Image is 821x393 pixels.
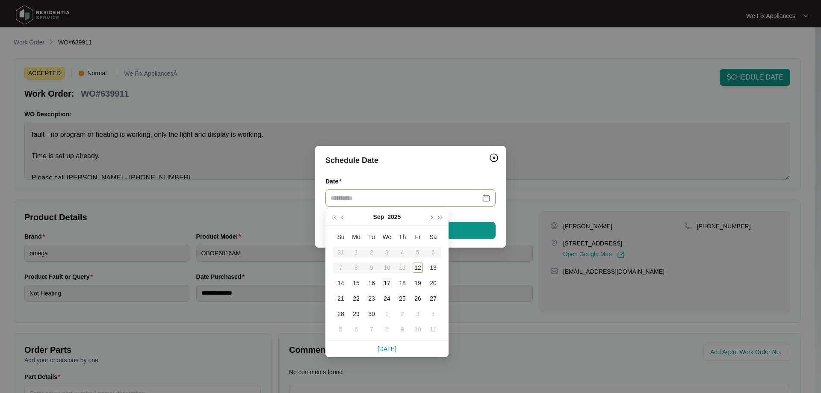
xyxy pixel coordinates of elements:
div: 2 [397,309,408,319]
td: 2025-09-23 [364,291,379,306]
td: 2025-09-20 [425,275,441,291]
div: 19 [413,278,423,288]
div: 18 [397,278,408,288]
td: 2025-10-04 [425,306,441,322]
div: 23 [366,293,377,304]
td: 2025-09-25 [395,291,410,306]
td: 2025-09-15 [348,275,364,291]
td: 2025-09-22 [348,291,364,306]
div: 16 [366,278,377,288]
a: [DATE] [378,346,396,352]
th: Tu [364,229,379,245]
div: 29 [351,309,361,319]
div: 6 [351,324,361,334]
th: We [379,229,395,245]
div: 28 [336,309,346,319]
div: 17 [382,278,392,288]
button: Close [487,151,501,165]
td: 2025-09-12 [410,260,425,275]
td: 2025-09-30 [364,306,379,322]
td: 2025-10-06 [348,322,364,337]
td: 2025-10-05 [333,322,348,337]
td: 2025-10-11 [425,322,441,337]
div: 8 [382,324,392,334]
div: Schedule Date [325,154,496,166]
div: 22 [351,293,361,304]
td: 2025-09-17 [379,275,395,291]
div: 21 [336,293,346,304]
input: Date [331,193,480,203]
div: 14 [336,278,346,288]
div: 25 [397,293,408,304]
td: 2025-10-08 [379,322,395,337]
div: 7 [366,324,377,334]
div: 3 [413,309,423,319]
td: 2025-10-07 [364,322,379,337]
label: Date [325,177,345,186]
div: 10 [413,324,423,334]
td: 2025-10-03 [410,306,425,322]
th: Mo [348,229,364,245]
td: 2025-10-10 [410,322,425,337]
td: 2025-09-19 [410,275,425,291]
button: 2025 [387,208,401,225]
div: 30 [366,309,377,319]
div: 24 [382,293,392,304]
div: 9 [397,324,408,334]
td: 2025-09-26 [410,291,425,306]
td: 2025-09-14 [333,275,348,291]
th: Th [395,229,410,245]
div: 13 [428,263,438,273]
td: 2025-10-09 [395,322,410,337]
td: 2025-09-28 [333,306,348,322]
div: 20 [428,278,438,288]
div: 27 [428,293,438,304]
div: 15 [351,278,361,288]
th: Sa [425,229,441,245]
td: 2025-09-29 [348,306,364,322]
img: closeCircle [489,153,499,163]
th: Su [333,229,348,245]
td: 2025-09-27 [425,291,441,306]
div: 5 [336,324,346,334]
td: 2025-09-21 [333,291,348,306]
div: 26 [413,293,423,304]
div: 1 [382,309,392,319]
th: Fr [410,229,425,245]
button: Sep [373,208,384,225]
td: 2025-10-01 [379,306,395,322]
div: 12 [413,263,423,273]
div: 11 [428,324,438,334]
div: 4 [428,309,438,319]
td: 2025-09-16 [364,275,379,291]
td: 2025-09-13 [425,260,441,275]
td: 2025-09-24 [379,291,395,306]
td: 2025-09-18 [395,275,410,291]
td: 2025-10-02 [395,306,410,322]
